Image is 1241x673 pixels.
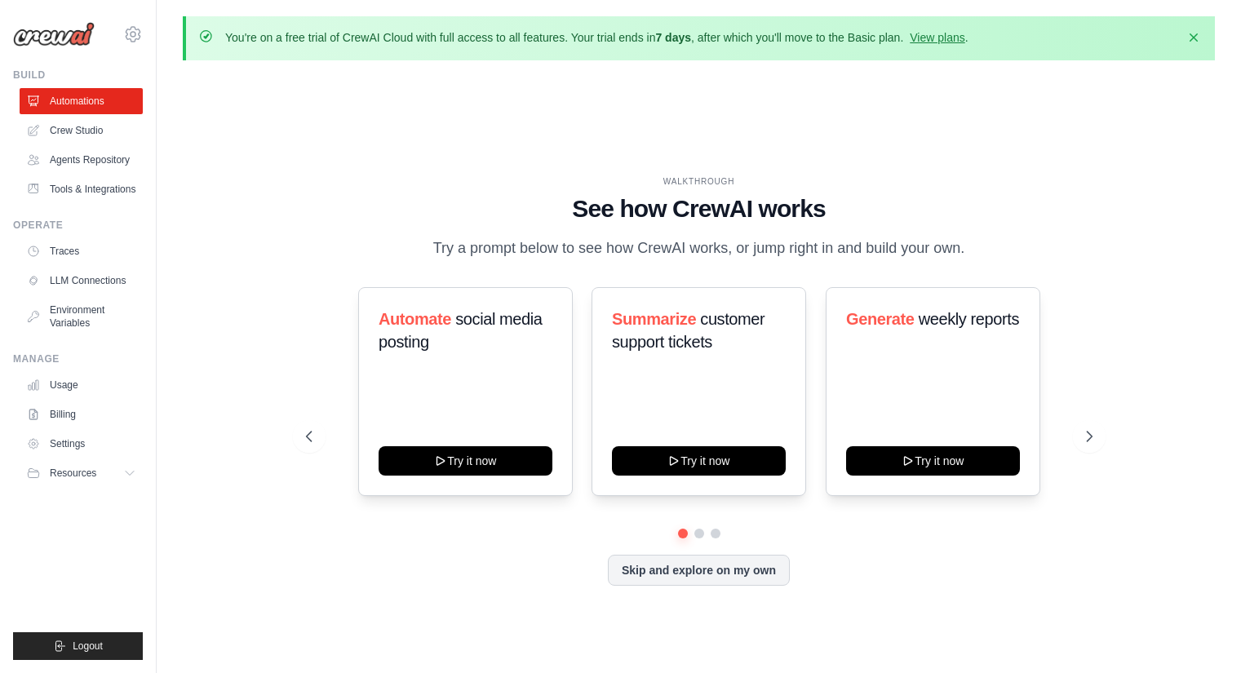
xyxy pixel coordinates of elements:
span: Logout [73,640,103,653]
h1: See how CrewAI works [306,194,1093,224]
span: Automate [379,310,451,328]
a: Traces [20,238,143,264]
span: weekly reports [919,310,1019,328]
a: Billing [20,401,143,427]
img: Logo [13,22,95,46]
a: LLM Connections [20,268,143,294]
a: View plans [910,31,964,44]
strong: 7 days [655,31,691,44]
div: Manage [13,352,143,365]
div: Operate [13,219,143,232]
p: Try a prompt below to see how CrewAI works, or jump right in and build your own. [425,237,973,260]
span: social media posting [379,310,543,351]
button: Try it now [612,446,786,476]
button: Skip and explore on my own [608,555,790,586]
a: Tools & Integrations [20,176,143,202]
span: Summarize [612,310,696,328]
a: Crew Studio [20,117,143,144]
button: Try it now [846,446,1020,476]
button: Try it now [379,446,552,476]
a: Settings [20,431,143,457]
a: Environment Variables [20,297,143,336]
button: Logout [13,632,143,660]
a: Agents Repository [20,147,143,173]
span: Resources [50,467,96,480]
div: Build [13,69,143,82]
a: Usage [20,372,143,398]
div: WALKTHROUGH [306,175,1093,188]
a: Automations [20,88,143,114]
span: Generate [846,310,915,328]
span: customer support tickets [612,310,765,351]
button: Resources [20,460,143,486]
p: You're on a free trial of CrewAI Cloud with full access to all features. Your trial ends in , aft... [225,29,968,46]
